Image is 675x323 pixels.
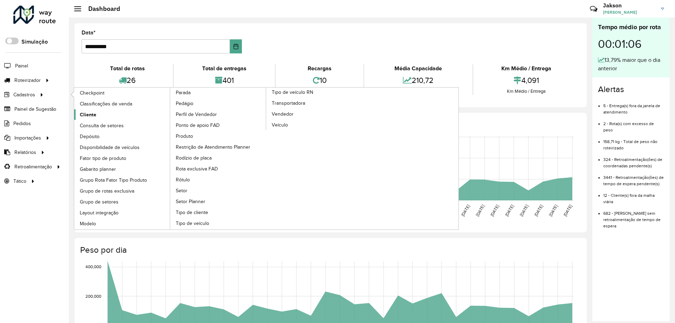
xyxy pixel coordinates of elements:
[175,73,273,88] div: 401
[80,155,126,162] span: Fator tipo de produto
[13,91,35,98] span: Cadastros
[83,64,171,73] div: Total de rotas
[21,38,48,46] label: Simulação
[230,39,242,53] button: Choose Date
[519,204,529,217] text: [DATE]
[603,205,664,229] li: 682 - [PERSON_NAME] sem retroalimentação de tempo de espera
[277,64,362,73] div: Recargas
[15,62,28,70] span: Painel
[603,187,664,205] li: 12 - Cliente(s) fora da malha viária
[85,294,101,298] text: 200,000
[603,169,664,187] li: 3441 - Retroalimentação(ões) de tempo de espera pendente(s)
[74,164,171,174] a: Gabarito planner
[586,1,601,17] a: Contato Rápido
[170,174,266,185] a: Rótulo
[366,73,470,88] div: 210,72
[74,218,171,229] a: Modelo
[266,98,362,108] a: Transportadora
[170,163,266,174] a: Rota exclusiva FAD
[272,110,294,118] span: Vendedor
[533,204,544,217] text: [DATE]
[80,122,124,129] span: Consulta de setores
[366,64,470,73] div: Média Capacidade
[176,220,209,227] span: Tipo de veículo
[170,88,362,230] a: Tipo de veículo RN
[170,185,266,196] a: Setor
[74,88,266,230] a: Parada
[170,120,266,130] a: Ponto de apoio FAD
[83,73,171,88] div: 26
[80,209,118,217] span: Layout integração
[176,187,187,194] span: Setor
[489,204,500,217] text: [DATE]
[460,204,470,217] text: [DATE]
[80,176,147,184] span: Grupo Rota Fator Tipo Produto
[74,88,171,98] a: Checkpoint
[14,105,56,113] span: Painel de Sugestão
[475,73,578,88] div: 4,091
[74,207,171,218] a: Layout integração
[598,22,664,32] div: Tempo médio por rota
[170,98,266,109] a: Pedágio
[80,166,116,173] span: Gabarito planner
[74,142,171,153] a: Disponibilidade de veículos
[85,265,101,269] text: 400,000
[170,153,266,163] a: Rodízio de placa
[80,198,118,206] span: Grupo de setores
[170,207,266,218] a: Tipo de cliente
[277,73,362,88] div: 10
[176,111,217,118] span: Perfil de Vendedor
[176,154,212,162] span: Rodízio de placa
[176,143,250,151] span: Restrição de Atendimento Planner
[175,64,273,73] div: Total de entregas
[176,198,205,205] span: Setor Planner
[170,109,266,119] a: Perfil de Vendedor
[603,97,664,115] li: 5 - Entrega(s) fora da janela de atendimento
[170,142,266,152] a: Restrição de Atendimento Planner
[176,133,193,140] span: Produto
[81,5,120,13] h2: Dashboard
[74,186,171,196] a: Grupo de rotas exclusiva
[170,131,266,141] a: Produto
[13,120,31,127] span: Pedidos
[548,204,558,217] text: [DATE]
[475,204,485,217] text: [DATE]
[598,32,664,56] div: 00:01:06
[170,196,266,207] a: Setor Planner
[74,98,171,109] a: Classificações de venda
[176,176,190,183] span: Rótulo
[14,163,52,170] span: Retroalimentação
[272,99,305,107] span: Transportadora
[266,109,362,119] a: Vendedor
[272,121,288,129] span: Veículo
[80,111,96,118] span: Cliente
[80,220,96,227] span: Modelo
[170,218,266,228] a: Tipo de veículo
[562,204,573,217] text: [DATE]
[14,149,36,156] span: Relatórios
[82,28,96,37] label: Data
[504,204,514,217] text: [DATE]
[14,77,41,84] span: Roteirizador
[80,100,132,108] span: Classificações de venda
[74,120,171,131] a: Consulta de setores
[176,100,193,107] span: Pedágio
[74,175,171,185] a: Grupo Rota Fator Tipo Produto
[266,119,362,130] a: Veículo
[176,89,191,96] span: Parada
[74,131,171,142] a: Depósito
[176,165,218,173] span: Rota exclusiva FAD
[475,88,578,95] div: Km Médio / Entrega
[272,89,313,96] span: Tipo de veículo RN
[13,177,26,185] span: Tático
[475,64,578,73] div: Km Médio / Entrega
[603,9,656,15] span: [PERSON_NAME]
[80,245,580,255] h4: Peso por dia
[598,84,664,95] h4: Alertas
[603,133,664,151] li: 158,71 kg - Total de peso não roteirizado
[80,89,104,97] span: Checkpoint
[80,187,134,195] span: Grupo de rotas exclusiva
[80,144,140,151] span: Disponibilidade de veículos
[603,115,664,133] li: 2 - Rota(s) com excesso de peso
[14,134,41,142] span: Importações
